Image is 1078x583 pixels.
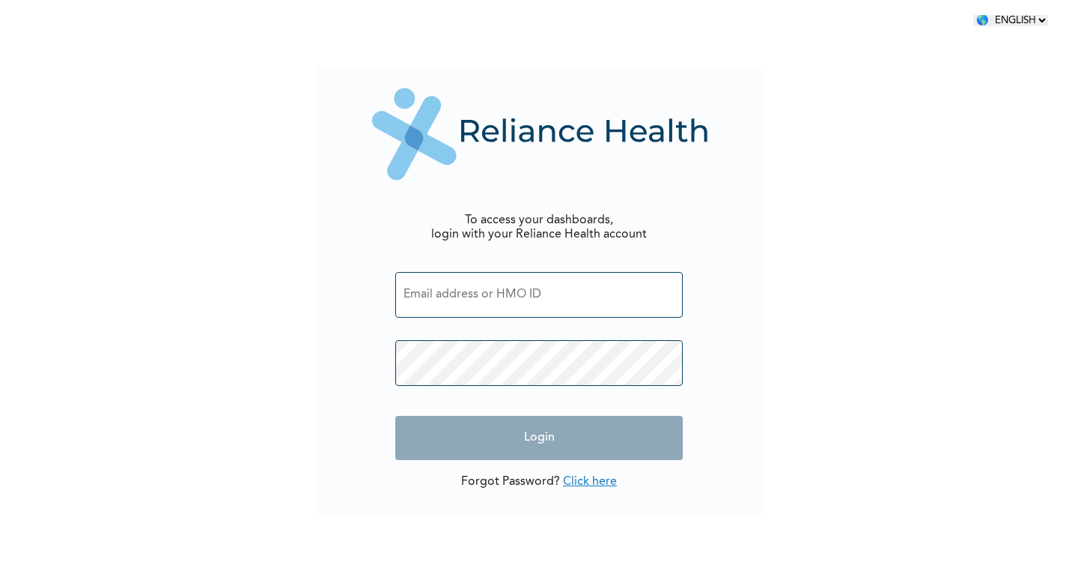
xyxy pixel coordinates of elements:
[431,214,647,242] div: To access your dashboards, login with your Reliance Health account
[395,272,683,318] input: Email address or HMO ID
[359,79,719,192] img: Reliance Health's Logo
[563,476,617,488] a: Click here
[461,475,617,489] p: Forgot Password?
[395,416,683,460] input: Login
